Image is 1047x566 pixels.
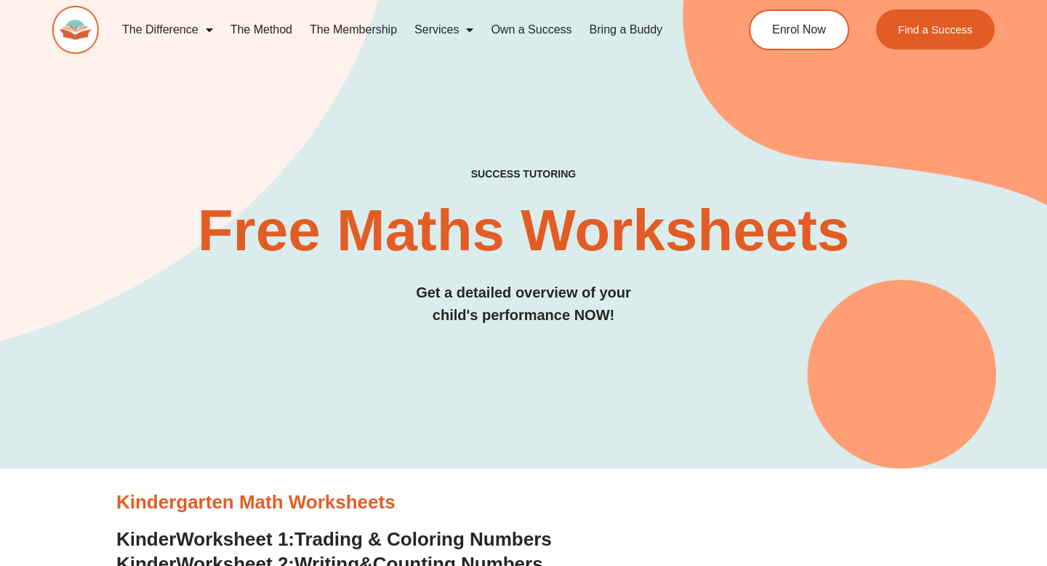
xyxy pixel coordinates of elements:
a: The Membership [301,13,406,47]
a: Own a Success [482,13,580,47]
span: Kinder [116,528,176,550]
a: Enrol Now [749,9,849,50]
a: Bring a Buddy [581,13,672,47]
a: KinderWorksheet 1:Trading & Coloring Numbers [116,528,552,550]
a: Find a Success [876,9,995,49]
span: Find a Success [898,24,973,35]
nav: Menu [113,13,695,47]
span: Enrol Now [772,24,826,36]
a: Services [406,13,482,47]
h2: Free Maths Worksheets​ [52,202,995,260]
span: Trading & Coloring Numbers [294,528,552,550]
a: The Method [222,13,301,47]
a: The Difference [113,13,222,47]
h3: Get a detailed overview of your child's performance NOW! [52,282,995,327]
span: Worksheet 1: [176,528,294,550]
h3: Kindergarten Math Worksheets [116,490,931,515]
h4: SUCCESS TUTORING​ [52,168,995,180]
